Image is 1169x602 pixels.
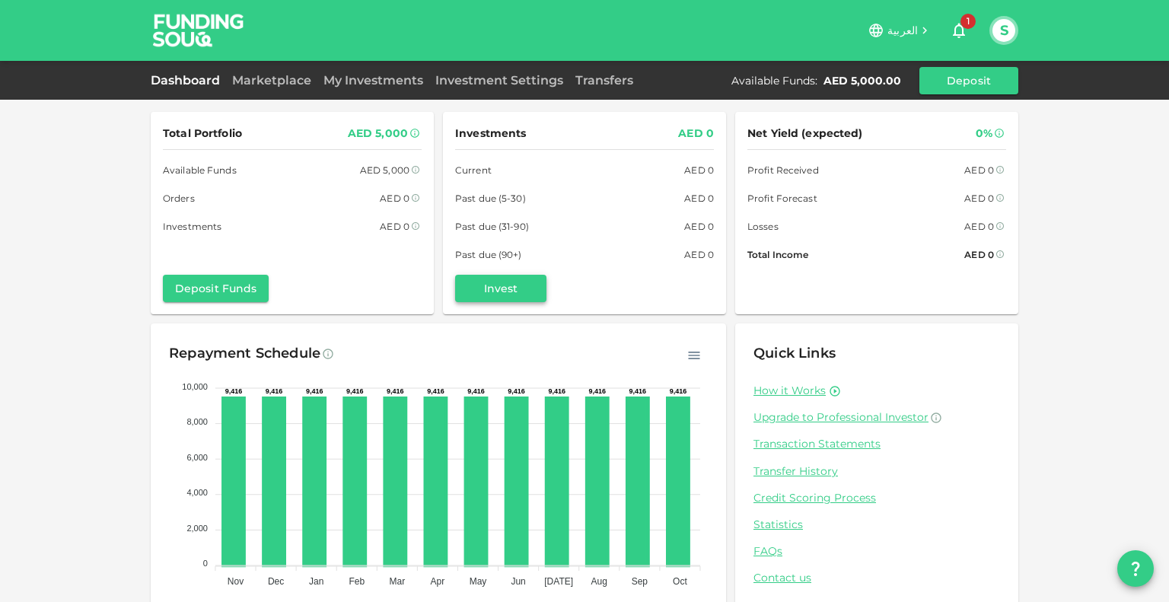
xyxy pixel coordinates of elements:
button: question [1117,550,1154,587]
button: Invest [455,275,546,302]
tspan: Jan [309,576,323,587]
a: Dashboard [151,73,226,88]
button: S [992,19,1015,42]
span: Available Funds [163,162,237,178]
div: AED 5,000 [360,162,409,178]
button: Deposit [919,67,1018,94]
tspan: 8,000 [186,417,208,426]
a: How it Works [753,384,826,398]
div: AED 5,000 [348,124,408,143]
tspan: Nov [228,576,244,587]
div: AED 5,000.00 [823,73,901,88]
a: My Investments [317,73,429,88]
div: AED 0 [964,247,994,263]
span: العربية [887,24,918,37]
tspan: Feb [349,576,365,587]
span: 1 [960,14,976,29]
div: AED 0 [964,162,994,178]
tspan: Dec [268,576,284,587]
span: Current [455,162,492,178]
div: AED 0 [964,218,994,234]
span: Investments [163,218,221,234]
div: 0% [976,124,992,143]
span: Quick Links [753,345,836,362]
span: Orders [163,190,195,206]
div: Repayment Schedule [169,342,320,366]
tspan: Sep [632,576,648,587]
span: Net Yield (expected) [747,124,863,143]
span: Past due (90+) [455,247,522,263]
tspan: 4,000 [186,488,208,497]
div: AED 0 [678,124,714,143]
tspan: 0 [203,559,208,568]
a: Investment Settings [429,73,569,88]
span: Investments [455,124,526,143]
tspan: Oct [673,576,687,587]
span: Upgrade to Professional Investor [753,410,929,424]
div: AED 0 [380,218,409,234]
span: Losses [747,218,779,234]
div: AED 0 [684,218,714,234]
tspan: 6,000 [186,453,208,462]
a: Upgrade to Professional Investor [753,410,1000,425]
button: 1 [944,15,974,46]
tspan: 10,000 [182,382,208,391]
a: Marketplace [226,73,317,88]
a: Transfer History [753,464,1000,479]
div: AED 0 [684,162,714,178]
a: Transfers [569,73,639,88]
div: AED 0 [380,190,409,206]
div: AED 0 [964,190,994,206]
a: Contact us [753,571,1000,585]
button: Deposit Funds [163,275,269,302]
div: AED 0 [684,247,714,263]
a: Credit Scoring Process [753,491,1000,505]
tspan: Apr [431,576,445,587]
span: Total Portfolio [163,124,242,143]
div: Available Funds : [731,73,817,88]
span: Past due (31-90) [455,218,529,234]
tspan: Jun [511,576,525,587]
span: Total Income [747,247,808,263]
tspan: 2,000 [186,524,208,533]
tspan: May [470,576,487,587]
span: Past due (5-30) [455,190,526,206]
a: Statistics [753,518,1000,532]
tspan: [DATE] [544,576,573,587]
span: Profit Received [747,162,819,178]
tspan: Aug [591,576,607,587]
a: Transaction Statements [753,437,1000,451]
span: Profit Forecast [747,190,817,206]
tspan: Mar [389,576,405,587]
a: FAQs [753,544,1000,559]
div: AED 0 [684,190,714,206]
